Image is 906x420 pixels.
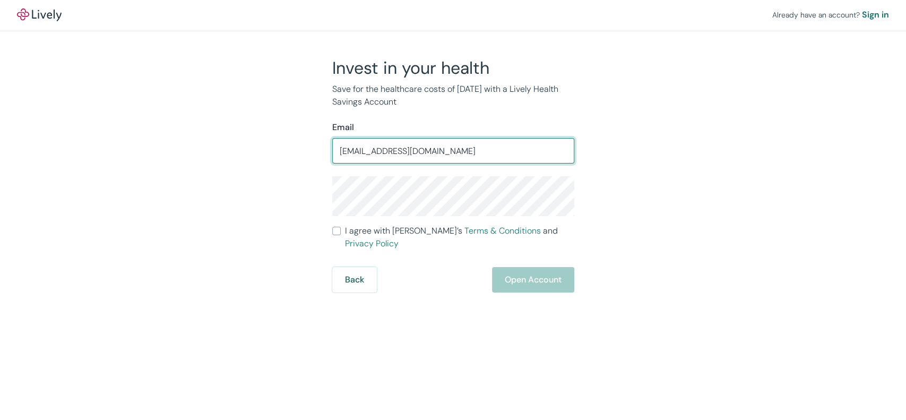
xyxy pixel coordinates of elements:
div: Already have an account? [772,8,889,21]
a: LivelyLively [17,8,62,21]
a: Privacy Policy [345,238,399,249]
a: Sign in [862,8,889,21]
img: Lively [17,8,62,21]
p: Save for the healthcare costs of [DATE] with a Lively Health Savings Account [332,83,574,108]
button: Back [332,267,377,293]
a: Terms & Conditions [464,225,541,236]
span: I agree with [PERSON_NAME]’s and [345,225,574,250]
h2: Invest in your health [332,57,574,79]
label: Email [332,121,354,134]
